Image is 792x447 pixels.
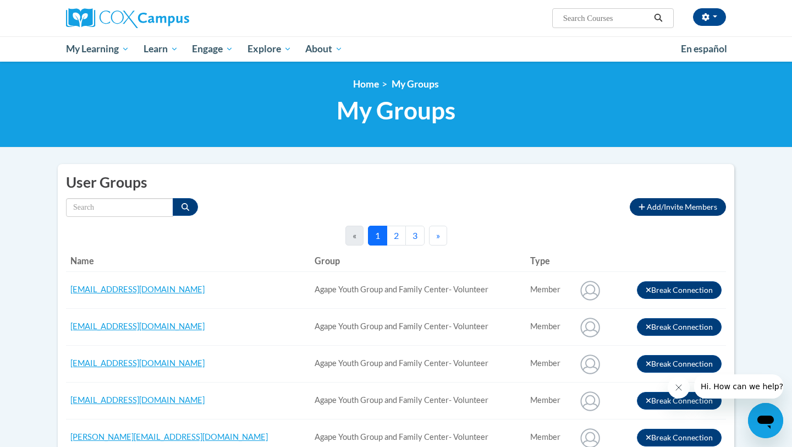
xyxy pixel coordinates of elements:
[305,42,343,56] span: About
[526,250,572,272] th: Type
[337,96,455,125] span: My Groups
[694,374,783,399] iframe: Message from company
[173,198,198,216] button: Search
[526,271,572,308] td: Connected user for connection: Agape Youth Group and Family Center- Volunteer
[526,382,572,419] td: Connected user for connection: Agape Youth Group and Family Center- Volunteer
[66,198,173,217] input: Search by name
[144,42,178,56] span: Learn
[310,345,526,382] td: Agape Youth Group and Family Center- Volunteer
[310,382,526,419] td: Agape Youth Group and Family Center- Volunteer
[66,42,129,56] span: My Learning
[637,318,722,336] button: Break Connection
[310,250,526,272] th: Group
[392,78,439,90] span: My Groups
[630,198,726,216] button: Add/Invite Members
[637,355,722,373] button: Break Connection
[185,36,240,62] a: Engage
[368,226,387,246] button: 1
[70,432,268,441] a: [PERSON_NAME][EMAIL_ADDRESS][DOMAIN_NAME]
[668,377,690,399] iframe: Close message
[387,226,406,246] button: 2
[50,36,743,62] div: Main menu
[66,172,726,193] h2: User Groups
[637,392,722,410] button: Break Connection
[436,230,440,241] span: »
[299,36,350,62] a: About
[345,226,447,246] nav: Pagination Navigation
[66,8,189,28] img: Cox Campus
[526,308,572,345] td: Connected user for connection: Agape Youth Group and Family Center- Volunteer
[310,271,526,308] td: Agape Youth Group and Family Center- Volunteer
[248,42,291,56] span: Explore
[310,308,526,345] td: Agape Youth Group and Family Center- Volunteer
[192,42,233,56] span: Engage
[59,36,136,62] a: My Learning
[526,345,572,382] td: Connected user for connection: Agape Youth Group and Family Center- Volunteer
[136,36,185,62] a: Learn
[70,321,205,331] a: [EMAIL_ADDRESS][DOMAIN_NAME]
[681,43,727,54] span: En español
[70,395,205,405] a: [EMAIL_ADDRESS][DOMAIN_NAME]
[70,358,205,368] a: [EMAIL_ADDRESS][DOMAIN_NAME]
[405,226,425,246] button: 3
[353,78,379,90] a: Home
[66,250,310,272] th: Name
[647,202,717,211] span: Add/Invite Members
[693,8,726,26] button: Account Settings
[429,226,447,246] button: Next
[637,429,722,446] button: Break Connection
[70,285,205,294] a: [EMAIL_ADDRESS][DOMAIN_NAME]
[637,281,722,299] button: Break Connection
[562,12,650,25] input: Search Courses
[240,36,299,62] a: Explore
[650,12,667,25] button: Search
[674,37,734,61] a: En español
[748,403,783,438] iframe: Button to launch messaging window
